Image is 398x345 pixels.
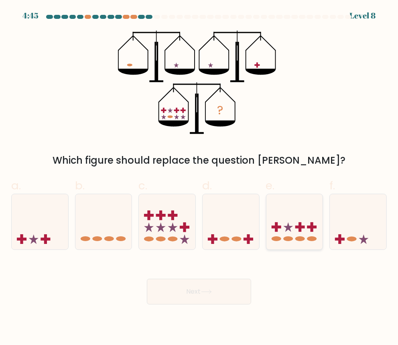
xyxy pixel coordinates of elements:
[22,10,39,22] div: 4:45
[217,101,223,119] tspan: ?
[329,178,335,193] span: f.
[75,178,85,193] span: b.
[349,10,376,22] div: Level 8
[147,279,251,304] button: Next
[202,178,212,193] span: d.
[11,178,21,193] span: a.
[266,178,275,193] span: e.
[138,178,147,193] span: c.
[16,153,382,168] div: Which figure should replace the question [PERSON_NAME]?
